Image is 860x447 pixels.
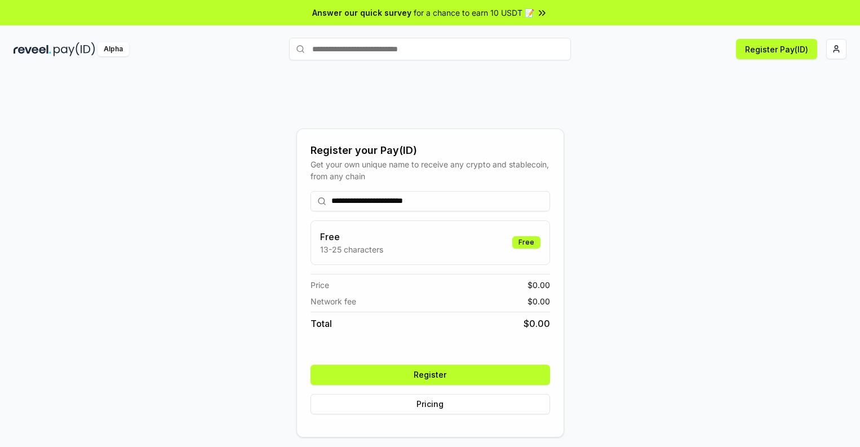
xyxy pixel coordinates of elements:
[311,365,550,385] button: Register
[312,7,411,19] span: Answer our quick survey
[527,295,550,307] span: $ 0.00
[736,39,817,59] button: Register Pay(ID)
[14,42,51,56] img: reveel_dark
[311,143,550,158] div: Register your Pay(ID)
[527,279,550,291] span: $ 0.00
[311,317,332,330] span: Total
[311,394,550,414] button: Pricing
[524,317,550,330] span: $ 0.00
[311,279,329,291] span: Price
[414,7,534,19] span: for a chance to earn 10 USDT 📝
[54,42,95,56] img: pay_id
[311,295,356,307] span: Network fee
[320,230,383,244] h3: Free
[311,158,550,182] div: Get your own unique name to receive any crypto and stablecoin, from any chain
[320,244,383,255] p: 13-25 characters
[512,236,540,249] div: Free
[97,42,129,56] div: Alpha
